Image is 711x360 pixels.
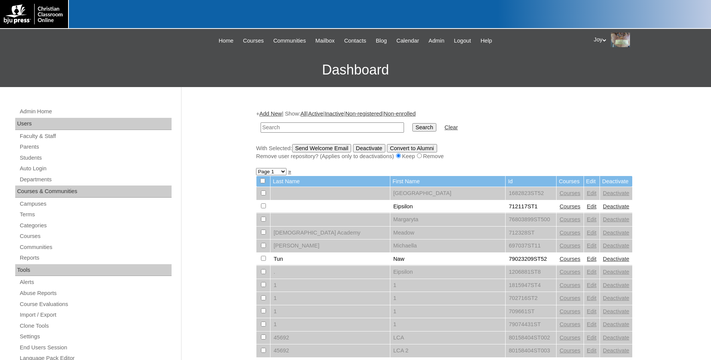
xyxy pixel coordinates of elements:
a: Deactivate [603,216,629,222]
td: [DEMOGRAPHIC_DATA] Academy [270,227,390,239]
td: 1 [390,279,506,292]
td: 80158404ST003 [506,344,556,357]
a: Deactivate [603,335,629,341]
td: 1815947ST4 [506,279,556,292]
a: Help [477,36,496,45]
a: Categories [19,221,172,230]
a: Add New [259,111,282,117]
td: Eipsilon [390,266,506,279]
img: Joy Dantz [611,33,630,47]
a: Deactivate [603,321,629,327]
a: Campuses [19,199,172,209]
span: Contacts [344,36,366,45]
td: Naw [390,253,506,266]
a: End Users Session [19,343,172,352]
a: Courses [239,36,268,45]
a: Faculty & Staff [19,132,172,141]
a: » [288,168,291,174]
td: 1 [390,305,506,318]
a: Edit [587,190,596,196]
a: Course Evaluations [19,300,172,309]
td: 45692 [270,331,390,344]
div: Remove user repository? (Applies only to deactivations) Keep Remove [256,152,633,160]
td: Tun [270,253,390,266]
td: [PERSON_NAME] [270,239,390,252]
input: Search [261,122,404,133]
div: + | Show: | | | | [256,110,633,160]
a: Abuse Reports [19,289,172,298]
a: Mailbox [312,36,339,45]
td: 697037ST11 [506,239,556,252]
div: Users [15,118,172,130]
a: Deactivate [603,203,629,209]
a: Logout [450,36,475,45]
a: Edit [587,203,596,209]
a: Deactivate [603,269,629,275]
a: Calendar [393,36,423,45]
a: Alerts [19,278,172,287]
input: Deactivate [353,144,385,152]
span: Logout [454,36,471,45]
td: [GEOGRAPHIC_DATA] [390,187,506,200]
td: Id [506,176,556,187]
td: Eipsilon [390,200,506,213]
a: Inactive [325,111,344,117]
a: Courses [560,295,581,301]
a: Deactivate [603,230,629,236]
a: Courses [560,203,581,209]
div: Courses & Communities [15,186,172,198]
a: Settings [19,332,172,341]
a: Deactivate [603,256,629,262]
a: Edit [587,269,596,275]
a: Courses [560,282,581,288]
td: Edit [584,176,600,187]
a: Deactivate [603,347,629,354]
a: Courses [560,256,581,262]
a: Deactivate [603,282,629,288]
span: Courses [243,36,264,45]
a: Edit [587,308,596,314]
a: Auto Login [19,164,172,173]
a: Courses [560,243,581,249]
span: Communities [274,36,306,45]
td: 1 [390,318,506,331]
a: Courses [19,232,172,241]
a: Import / Export [19,310,172,320]
a: Courses [560,335,581,341]
td: 1206881ST8 [506,266,556,279]
td: LCA 2 [390,344,506,357]
td: 76803899ST500 [506,213,556,226]
a: Blog [372,36,391,45]
a: Non-registered [345,111,382,117]
a: Admin [425,36,449,45]
a: Communities [270,36,310,45]
a: All [301,111,307,117]
td: 45692 [270,344,390,357]
td: 1 [270,279,390,292]
a: Clear [445,124,458,130]
td: Meadow [390,227,506,239]
span: Mailbox [315,36,335,45]
td: 1682823ST52 [506,187,556,200]
a: Edit [587,243,596,249]
td: 709661ST [506,305,556,318]
a: Admin Home [19,107,172,116]
td: 79074431ST [506,318,556,331]
span: Blog [376,36,387,45]
td: First Name [390,176,506,187]
a: Courses [560,269,581,275]
span: Calendar [396,36,419,45]
a: Deactivate [603,308,629,314]
img: logo-white.png [4,4,64,24]
a: Edit [587,295,596,301]
a: Deactivate [603,190,629,196]
td: Last Name [270,176,390,187]
a: Courses [560,216,581,222]
td: 1 [390,292,506,305]
td: Michaella [390,239,506,252]
div: Joy [594,33,703,47]
a: Non-enrolled [384,111,416,117]
a: Reports [19,253,172,263]
span: Help [480,36,492,45]
a: Deactivate [603,295,629,301]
